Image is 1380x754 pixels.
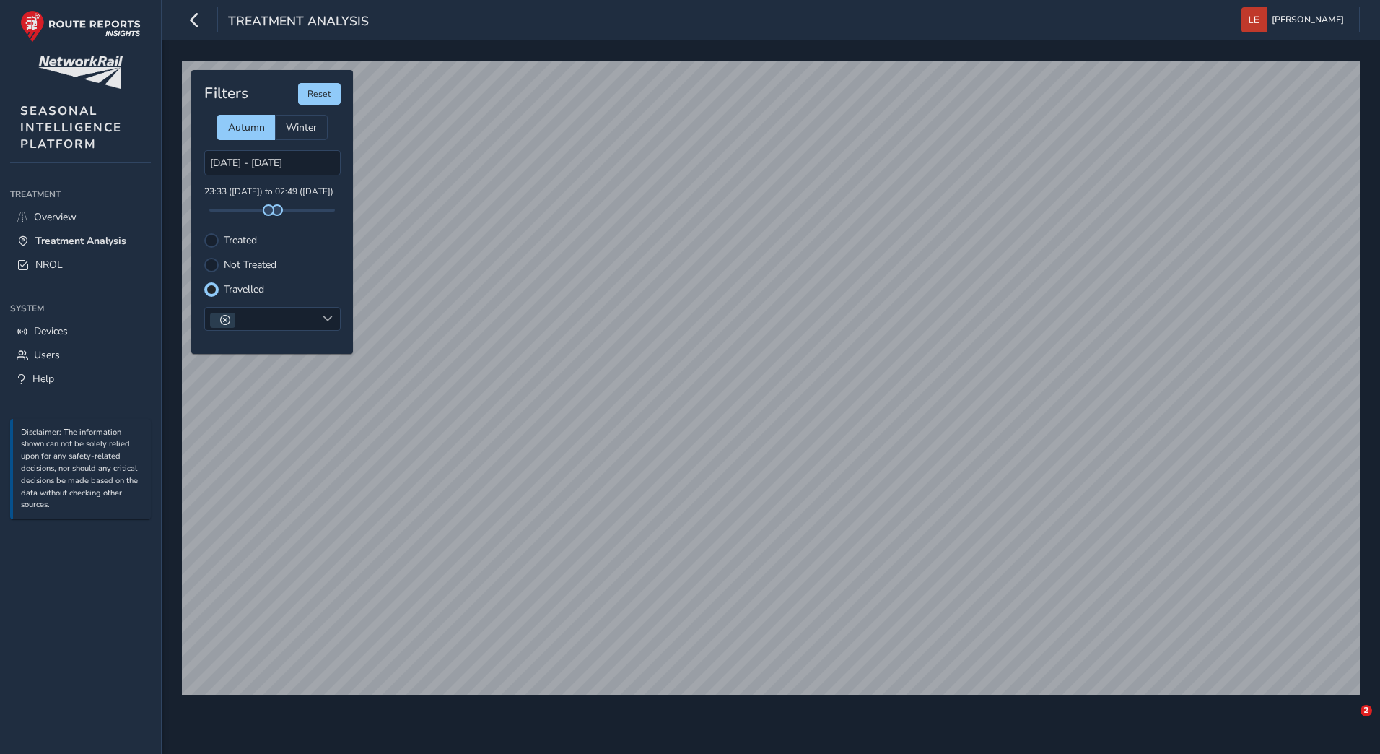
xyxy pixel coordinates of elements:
[35,234,126,248] span: Treatment Analysis
[224,285,264,295] label: Travelled
[286,121,317,134] span: Winter
[224,235,257,246] label: Treated
[35,258,63,272] span: NROL
[228,121,265,134] span: Autumn
[10,253,151,277] a: NROL
[32,372,54,386] span: Help
[204,186,341,199] p: 23:33 ([DATE]) to 02:49 ([DATE])
[10,319,151,343] a: Devices
[20,10,141,43] img: rr logo
[10,343,151,367] a: Users
[10,298,151,319] div: System
[228,12,369,32] span: Treatment Analysis
[224,260,276,270] label: Not Treated
[1272,7,1344,32] span: [PERSON_NAME]
[275,115,328,140] div: Winter
[217,115,275,140] div: Autumn
[34,324,68,338] span: Devices
[34,348,60,362] span: Users
[1331,705,1366,740] iframe: Intercom live chat
[10,183,151,205] div: Treatment
[182,61,1360,695] canvas: Map
[1241,7,1349,32] button: [PERSON_NAME]
[1361,705,1372,716] span: 2
[34,210,77,224] span: Overview
[21,427,144,512] p: Disclaimer: The information shown can not be solely relied upon for any safety-related decisions,...
[298,83,341,105] button: Reset
[20,103,122,152] span: SEASONAL INTELLIGENCE PLATFORM
[1241,7,1267,32] img: diamond-layout
[10,367,151,391] a: Help
[10,229,151,253] a: Treatment Analysis
[38,56,123,89] img: customer logo
[10,205,151,229] a: Overview
[204,84,248,103] h4: Filters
